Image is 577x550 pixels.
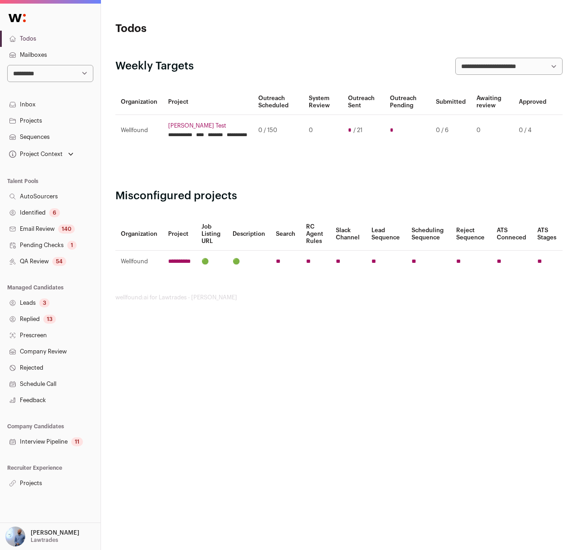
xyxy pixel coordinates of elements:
[513,89,552,115] th: Approved
[115,189,563,203] h2: Misconfigured projects
[4,9,31,27] img: Wellfound
[471,89,513,115] th: Awaiting review
[343,89,385,115] th: Outreach Sent
[163,218,196,251] th: Project
[385,89,430,115] th: Outreach Pending
[168,122,247,129] a: [PERSON_NAME] Test
[270,218,301,251] th: Search
[227,251,270,273] td: 🟢
[406,218,451,251] th: Scheduling Sequence
[115,89,163,115] th: Organization
[471,115,513,146] td: 0
[227,218,270,251] th: Description
[49,208,60,217] div: 6
[366,218,406,251] th: Lead Sequence
[253,89,303,115] th: Outreach Scheduled
[353,127,362,134] span: / 21
[115,294,563,301] footer: wellfound:ai for Lawtrades - [PERSON_NAME]
[43,315,56,324] div: 13
[71,437,83,446] div: 11
[303,115,343,146] td: 0
[5,527,25,546] img: 97332-medium_jpg
[115,59,194,73] h2: Weekly Targets
[430,115,471,146] td: 0 / 6
[163,89,253,115] th: Project
[330,218,366,251] th: Slack Channel
[491,218,532,251] th: ATS Conneced
[115,115,163,146] td: Wellfound
[115,251,163,273] td: Wellfound
[7,148,75,160] button: Open dropdown
[115,218,163,251] th: Organization
[67,241,77,250] div: 1
[430,89,471,115] th: Submitted
[196,251,227,273] td: 🟢
[31,529,79,536] p: [PERSON_NAME]
[532,218,563,251] th: ATS Stages
[253,115,303,146] td: 0 / 150
[301,218,330,251] th: RC Agent Rules
[303,89,343,115] th: System Review
[4,527,81,546] button: Open dropdown
[196,218,227,251] th: Job Listing URL
[451,218,491,251] th: Reject Sequence
[7,151,63,158] div: Project Context
[31,536,58,544] p: Lawtrades
[52,257,66,266] div: 54
[39,298,50,307] div: 3
[115,22,265,36] h1: Todos
[58,225,75,234] div: 140
[513,115,552,146] td: 0 / 4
